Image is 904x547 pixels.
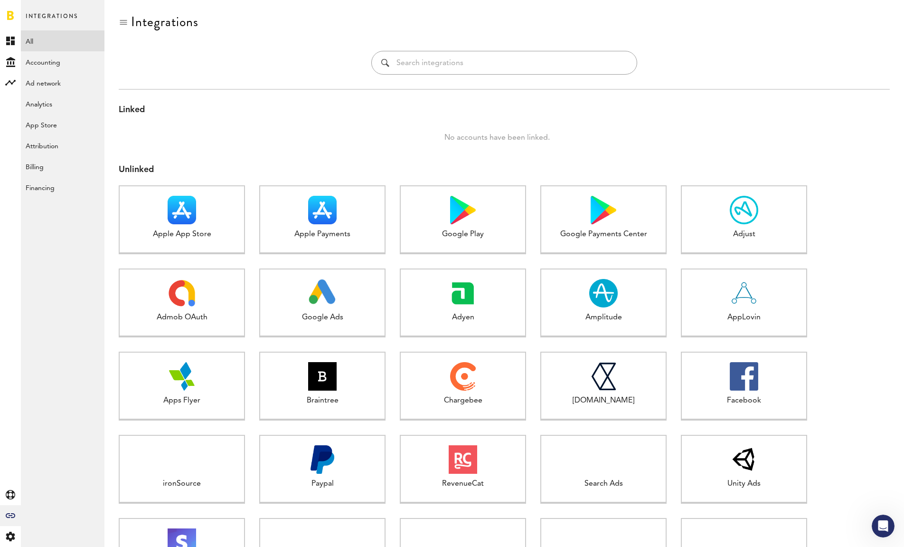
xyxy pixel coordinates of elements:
[401,229,525,240] div: Google Play
[120,312,244,323] div: Admob OAuth
[120,395,244,406] div: Apps Flyer
[21,72,104,93] a: Ad network
[541,312,666,323] div: Amplitude
[260,395,385,406] div: Braintree
[592,445,615,474] img: Search Ads
[730,445,758,474] img: Unity Ads
[120,479,244,489] div: ironSource
[730,362,758,391] img: Facebook
[730,196,758,224] img: Adjust
[21,177,104,198] a: Financing
[449,445,477,474] img: RevenueCat
[308,196,337,224] img: Apple Payments
[309,279,337,307] img: Google Ads
[541,395,666,406] div: [DOMAIN_NAME]
[21,135,104,156] a: Attribution
[131,14,198,29] div: Integrations
[682,229,806,240] div: Adjust
[21,93,104,114] a: Analytics
[260,312,385,323] div: Google Ads
[168,362,196,391] img: Apps Flyer
[260,229,385,240] div: Apple Payments
[119,104,890,116] div: Linked
[26,10,78,30] span: Integrations
[168,279,196,307] img: Admob OAuth
[168,196,196,224] img: Apple App Store
[308,445,337,474] img: Paypal
[21,30,104,51] a: All
[20,7,54,15] span: Support
[308,362,337,391] img: Braintree
[104,131,890,145] div: No accounts have been linked.
[21,51,104,72] a: Accounting
[167,445,197,474] img: ironSource
[591,362,616,391] img: Checkout.com
[541,479,666,489] div: Search Ads
[682,312,806,323] div: AppLovin
[682,395,806,406] div: Facebook
[682,479,806,489] div: Unity Ads
[120,229,244,240] div: Apple App Store
[401,312,525,323] div: Adyen
[260,479,385,489] div: Paypal
[450,196,476,224] img: Google Play
[872,515,895,537] iframe: Intercom live chat
[730,279,758,307] img: AppLovin
[541,229,666,240] div: Google Payments Center
[401,479,525,489] div: RevenueCat
[396,51,627,74] input: Search integrations
[450,362,475,391] img: Chargebee
[119,164,890,176] div: Unlinked
[591,196,616,224] img: Google Payments Center
[589,279,618,307] img: Amplitude
[21,156,104,177] a: Billing
[21,114,104,135] a: App Store
[401,395,525,406] div: Chargebee
[449,279,477,307] img: Adyen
